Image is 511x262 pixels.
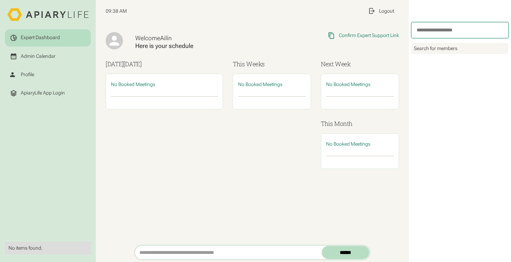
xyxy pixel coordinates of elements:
[160,35,172,42] span: Ailín
[111,81,155,87] span: No Booked Meetings
[8,245,87,251] div: No items found.
[21,35,60,41] div: Expert Dashboard
[5,66,91,83] a: Profile
[339,32,399,38] div: Confirm Expert Support Link
[21,90,65,96] div: ApiaryLife App Login
[238,81,282,87] span: No Booked Meetings
[124,60,142,68] span: [DATE]
[363,2,399,20] a: Logout
[326,141,370,147] span: No Booked Meetings
[21,72,34,78] div: Profile
[135,35,266,42] div: Welcome
[5,85,91,102] a: ApiaryLife App Login
[321,60,399,69] h3: Next Week
[411,43,509,54] div: Search for members
[233,60,311,69] h3: This Weeks
[379,8,394,14] div: Logout
[321,119,399,128] h3: This Month
[135,42,266,50] div: Here is your schedule
[5,29,91,47] a: Expert Dashboard
[106,8,127,14] span: 09:38 AM
[21,53,56,59] div: Admin Calendar
[326,81,370,87] span: No Booked Meetings
[5,48,91,65] a: Admin Calendar
[106,60,223,69] h3: [DATE]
